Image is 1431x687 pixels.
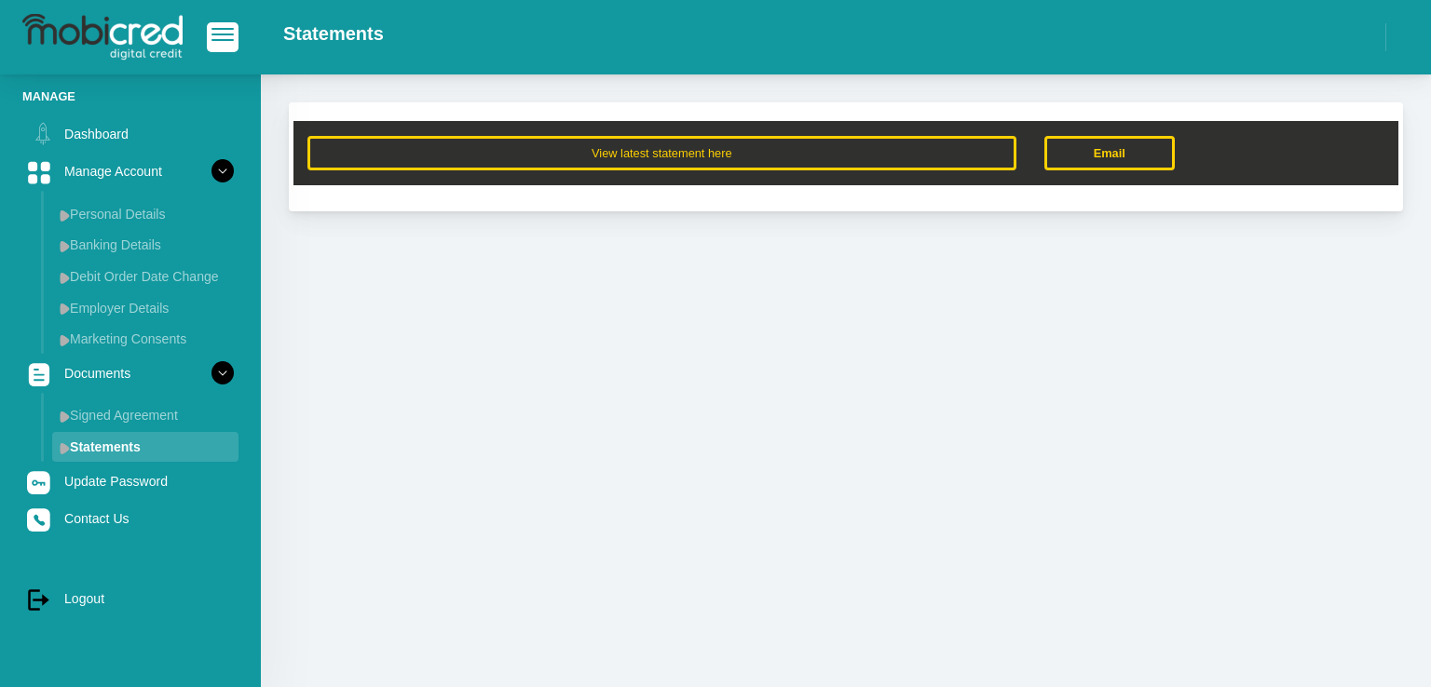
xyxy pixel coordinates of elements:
[52,293,238,323] a: Employer Details
[22,116,238,152] a: Dashboard
[52,400,238,430] a: Signed Agreement
[52,199,238,229] a: Personal Details
[22,501,238,536] a: Contact Us
[22,88,238,105] li: Manage
[60,442,70,454] img: menu arrow
[22,581,238,616] a: Logout
[22,154,238,189] a: Manage Account
[22,356,238,391] a: Documents
[1044,136,1175,170] a: Email
[60,209,70,222] img: menu arrow
[283,22,384,45] h2: Statements
[52,262,238,291] a: Debit Order Date Change
[60,272,70,284] img: menu arrow
[60,303,70,315] img: menu arrow
[307,136,1016,170] button: View latest statement here
[60,334,70,346] img: menu arrow
[52,324,238,354] a: Marketing Consents
[22,14,183,61] img: logo-mobicred.svg
[52,432,238,462] a: Statements
[60,411,70,423] img: menu arrow
[22,464,238,499] a: Update Password
[60,240,70,252] img: menu arrow
[52,230,238,260] a: Banking Details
